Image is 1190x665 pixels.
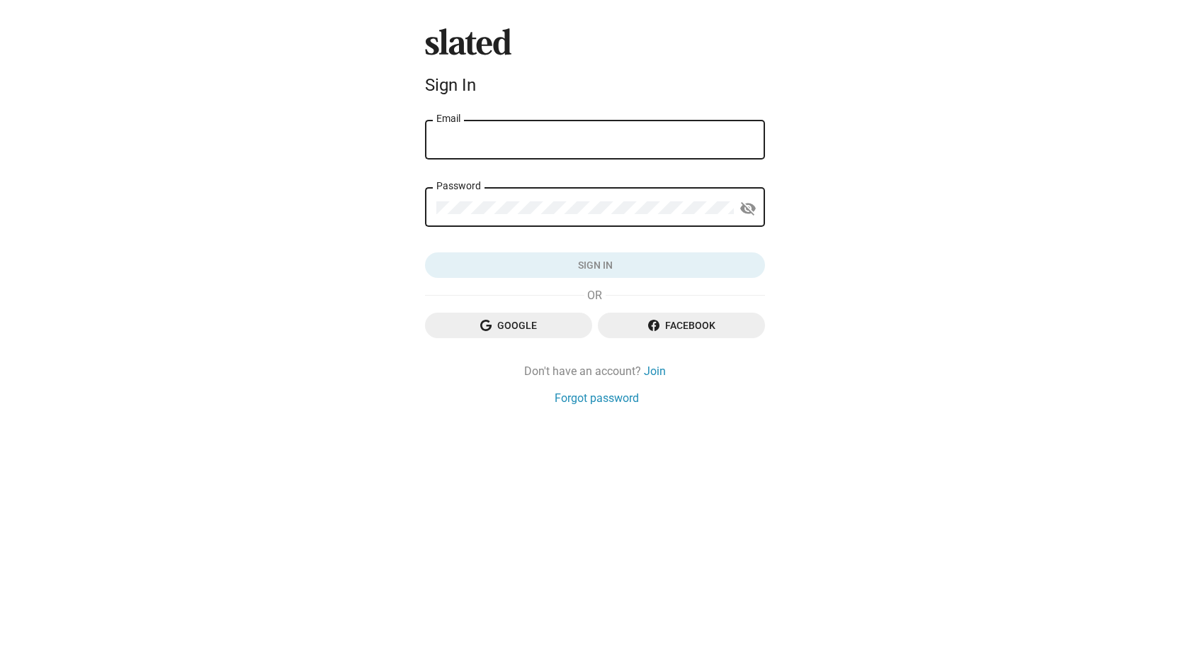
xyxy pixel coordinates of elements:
[425,75,765,95] div: Sign In
[555,391,639,406] a: Forgot password
[598,313,765,338] button: Facebook
[644,364,666,379] a: Join
[425,313,592,338] button: Google
[425,28,765,101] sl-branding: Sign In
[609,313,754,338] span: Facebook
[436,313,581,338] span: Google
[425,364,765,379] div: Don't have an account?
[739,198,756,220] mat-icon: visibility_off
[734,194,762,223] button: Show password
